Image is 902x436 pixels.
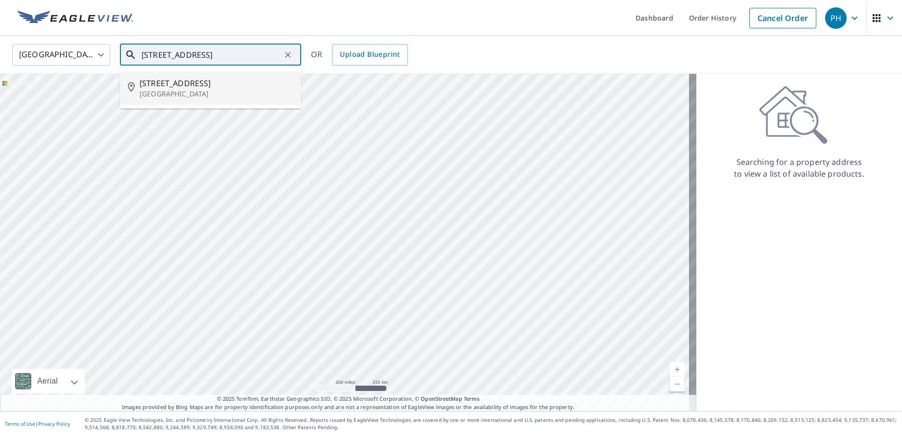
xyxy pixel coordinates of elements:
[464,395,480,402] a: Terms
[5,420,35,427] a: Terms of Use
[85,416,897,431] p: © 2025 Eagle View Technologies, Inc. and Pictometry International Corp. All Rights Reserved. Repo...
[34,369,61,393] div: Aerial
[670,377,685,391] a: Current Level 5, Zoom Out
[311,44,408,66] div: OR
[18,11,133,25] img: EV Logo
[140,89,293,99] p: [GEOGRAPHIC_DATA]
[332,44,407,66] a: Upload Blueprint
[340,48,400,61] span: Upload Blueprint
[734,156,865,180] p: Searching for a property address to view a list of available products.
[12,369,85,393] div: Aerial
[825,7,847,29] div: PH
[421,395,462,402] a: OpenStreetMap
[38,420,70,427] a: Privacy Policy
[281,48,295,62] button: Clear
[749,8,816,28] a: Cancel Order
[140,77,293,89] span: [STREET_ADDRESS]
[142,41,281,69] input: Search by address or latitude-longitude
[670,362,685,377] a: Current Level 5, Zoom In
[12,41,110,69] div: [GEOGRAPHIC_DATA]
[5,421,70,427] p: |
[217,395,480,403] span: © 2025 TomTom, Earthstar Geographics SIO, © 2025 Microsoft Corporation, ©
